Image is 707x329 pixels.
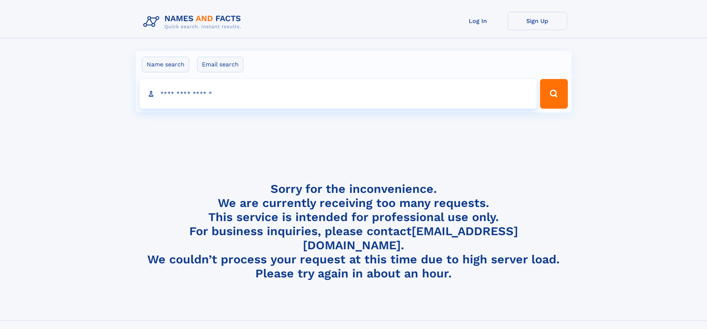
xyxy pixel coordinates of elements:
[448,12,508,30] a: Log In
[140,182,567,281] h4: Sorry for the inconvenience. We are currently receiving too many requests. This service is intend...
[508,12,567,30] a: Sign Up
[140,12,247,32] img: Logo Names and Facts
[140,79,537,109] input: search input
[540,79,567,109] button: Search Button
[303,224,518,252] a: [EMAIL_ADDRESS][DOMAIN_NAME]
[197,57,243,72] label: Email search
[142,57,189,72] label: Name search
